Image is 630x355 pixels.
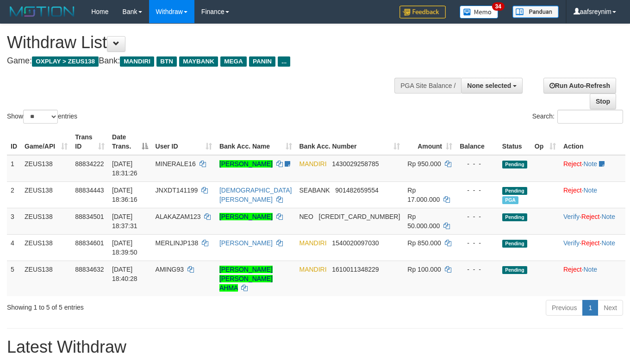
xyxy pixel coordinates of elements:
[581,213,600,220] a: Reject
[601,239,615,247] a: Note
[7,261,21,296] td: 5
[512,6,559,18] img: panduan.png
[71,129,108,155] th: Trans ID: activate to sort column ascending
[75,239,104,247] span: 88834601
[152,129,216,155] th: User ID: activate to sort column ascending
[219,239,273,247] a: [PERSON_NAME]
[502,240,527,248] span: Pending
[156,56,177,67] span: BTN
[563,213,580,220] a: Verify
[502,266,527,274] span: Pending
[75,160,104,168] span: 88834222
[560,129,625,155] th: Action
[7,155,21,182] td: 1
[7,234,21,261] td: 4
[216,129,296,155] th: Bank Acc. Name: activate to sort column ascending
[299,239,327,247] span: MANDIRI
[460,212,495,221] div: - - -
[219,160,273,168] a: [PERSON_NAME]
[156,239,199,247] span: MERLINJP138
[156,213,201,220] span: ALAKAZAM123
[584,187,598,194] a: Note
[407,187,440,203] span: Rp 17.000.000
[460,238,495,248] div: - - -
[584,266,598,273] a: Note
[601,213,615,220] a: Note
[502,187,527,195] span: Pending
[467,82,511,89] span: None selected
[407,266,441,273] span: Rp 100.000
[407,160,441,168] span: Rp 950.000
[502,161,527,168] span: Pending
[532,110,623,124] label: Search:
[7,33,411,52] h1: Withdraw List
[560,261,625,296] td: ·
[335,187,378,194] span: Copy 901482659554 to clipboard
[156,266,184,273] span: AMING93
[502,196,518,204] span: Marked by aafsolysreylen
[112,187,137,203] span: [DATE] 18:36:16
[598,300,623,316] a: Next
[299,266,327,273] span: MANDIRI
[278,56,290,67] span: ...
[108,129,152,155] th: Date Trans.: activate to sort column descending
[7,56,411,66] h4: Game: Bank:
[75,213,104,220] span: 88834501
[299,187,330,194] span: SEABANK
[546,300,583,316] a: Previous
[332,239,379,247] span: Copy 1540020097030 to clipboard
[249,56,275,67] span: PANIN
[456,129,499,155] th: Balance
[21,129,71,155] th: Game/API: activate to sort column ascending
[407,239,441,247] span: Rp 850.000
[407,213,440,230] span: Rp 50.000.000
[7,110,77,124] label: Show entries
[460,6,499,19] img: Button%20Memo.svg
[557,110,623,124] input: Search:
[7,181,21,208] td: 2
[460,186,495,195] div: - - -
[220,56,247,67] span: MEGA
[563,266,582,273] a: Reject
[219,266,273,292] a: [PERSON_NAME] [PERSON_NAME] AHMA
[563,187,582,194] a: Reject
[112,160,137,177] span: [DATE] 18:31:26
[120,56,154,67] span: MANDIRI
[404,129,456,155] th: Amount: activate to sort column ascending
[563,160,582,168] a: Reject
[460,265,495,274] div: - - -
[156,187,198,194] span: JNXDT141199
[582,300,598,316] a: 1
[560,208,625,234] td: · ·
[21,155,71,182] td: ZEUS138
[32,56,99,67] span: OXPLAY > ZEUS138
[112,239,137,256] span: [DATE] 18:39:50
[299,213,313,220] span: NEO
[75,266,104,273] span: 88834632
[499,129,531,155] th: Status
[563,239,580,247] a: Verify
[219,213,273,220] a: [PERSON_NAME]
[7,208,21,234] td: 3
[296,129,404,155] th: Bank Acc. Number: activate to sort column ascending
[156,160,196,168] span: MINERALE16
[21,234,71,261] td: ZEUS138
[219,187,292,203] a: [DEMOGRAPHIC_DATA][PERSON_NAME]
[21,261,71,296] td: ZEUS138
[531,129,560,155] th: Op: activate to sort column ascending
[560,234,625,261] td: · ·
[23,110,58,124] select: Showentries
[299,160,327,168] span: MANDIRI
[21,181,71,208] td: ZEUS138
[7,299,256,312] div: Showing 1 to 5 of 5 entries
[319,213,400,220] span: Copy 5859457211775153 to clipboard
[543,78,616,93] a: Run Auto-Refresh
[112,266,137,282] span: [DATE] 18:40:28
[590,93,616,109] a: Stop
[75,187,104,194] span: 88834443
[112,213,137,230] span: [DATE] 18:37:31
[502,213,527,221] span: Pending
[179,56,218,67] span: MAYBANK
[399,6,446,19] img: Feedback.jpg
[21,208,71,234] td: ZEUS138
